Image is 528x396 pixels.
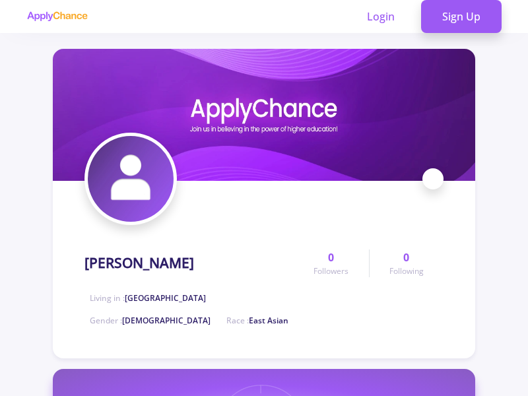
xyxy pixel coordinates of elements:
[53,49,475,181] img: mahsa babaeecover image
[294,249,368,277] a: 0Followers
[90,292,206,304] span: Living in :
[226,315,288,326] span: Race :
[122,315,211,326] span: [DEMOGRAPHIC_DATA]
[369,249,444,277] a: 0Following
[88,136,174,222] img: mahsa babaeeavatar
[26,11,88,22] img: applychance logo text only
[90,315,211,326] span: Gender :
[403,249,409,265] span: 0
[313,265,348,277] span: Followers
[125,292,206,304] span: [GEOGRAPHIC_DATA]
[328,249,334,265] span: 0
[389,265,424,277] span: Following
[249,315,288,326] span: East Asian
[84,255,194,271] h1: [PERSON_NAME]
